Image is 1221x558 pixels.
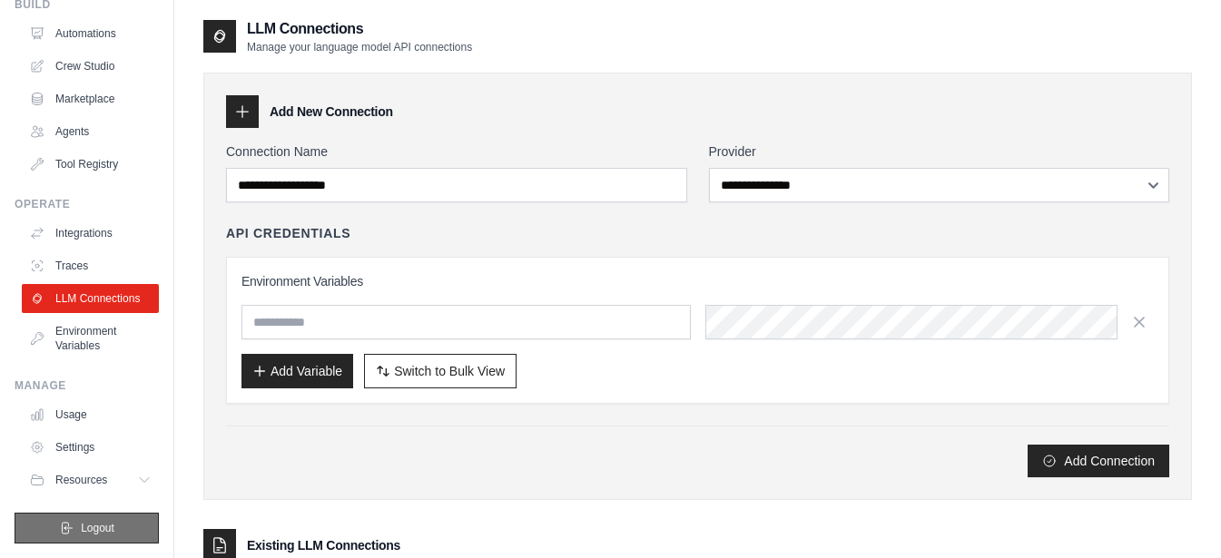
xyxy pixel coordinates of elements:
a: Automations [22,19,159,48]
h4: API Credentials [226,224,350,242]
button: Switch to Bulk View [364,354,517,388]
span: Switch to Bulk View [394,362,505,380]
label: Provider [709,142,1170,161]
h3: Environment Variables [241,272,1154,290]
div: Operate [15,197,159,211]
button: Logout [15,513,159,543]
a: Crew Studio [22,52,159,81]
span: Logout [81,521,114,535]
a: Traces [22,251,159,280]
a: Environment Variables [22,317,159,360]
button: Resources [22,465,159,494]
a: Settings [22,433,159,462]
a: Agents [22,117,159,146]
a: Marketplace [22,84,159,113]
h2: LLM Connections [247,18,472,40]
h3: Add New Connection [270,103,393,121]
button: Add Connection [1028,445,1169,477]
span: Resources [55,473,107,487]
button: Add Variable [241,354,353,388]
h3: Existing LLM Connections [247,536,400,554]
label: Connection Name [226,142,687,161]
p: Manage your language model API connections [247,40,472,54]
a: Tool Registry [22,150,159,179]
a: Integrations [22,219,159,248]
a: Usage [22,400,159,429]
a: LLM Connections [22,284,159,313]
div: Manage [15,378,159,393]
